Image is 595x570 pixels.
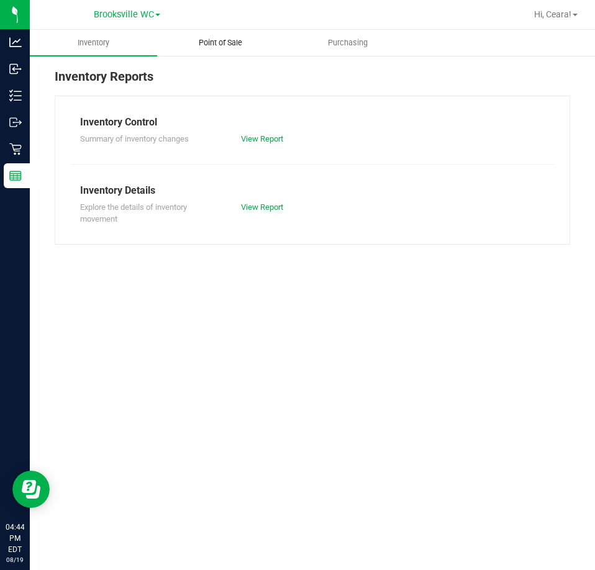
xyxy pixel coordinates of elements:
[9,170,22,182] inline-svg: Reports
[9,36,22,48] inline-svg: Analytics
[311,37,384,48] span: Purchasing
[182,37,259,48] span: Point of Sale
[55,67,570,96] div: Inventory Reports
[94,9,154,20] span: Brooksville WC
[534,9,571,19] span: Hi, Ceara!
[284,30,412,56] a: Purchasing
[9,143,22,155] inline-svg: Retail
[241,134,283,143] a: View Report
[61,37,126,48] span: Inventory
[6,522,24,555] p: 04:44 PM EDT
[80,134,189,143] span: Summary of inventory changes
[12,471,50,508] iframe: Resource center
[9,89,22,102] inline-svg: Inventory
[9,116,22,129] inline-svg: Outbound
[157,30,284,56] a: Point of Sale
[80,115,545,130] div: Inventory Control
[30,30,157,56] a: Inventory
[9,63,22,75] inline-svg: Inbound
[80,183,545,198] div: Inventory Details
[80,202,187,224] span: Explore the details of inventory movement
[6,555,24,564] p: 08/19
[241,202,283,212] a: View Report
